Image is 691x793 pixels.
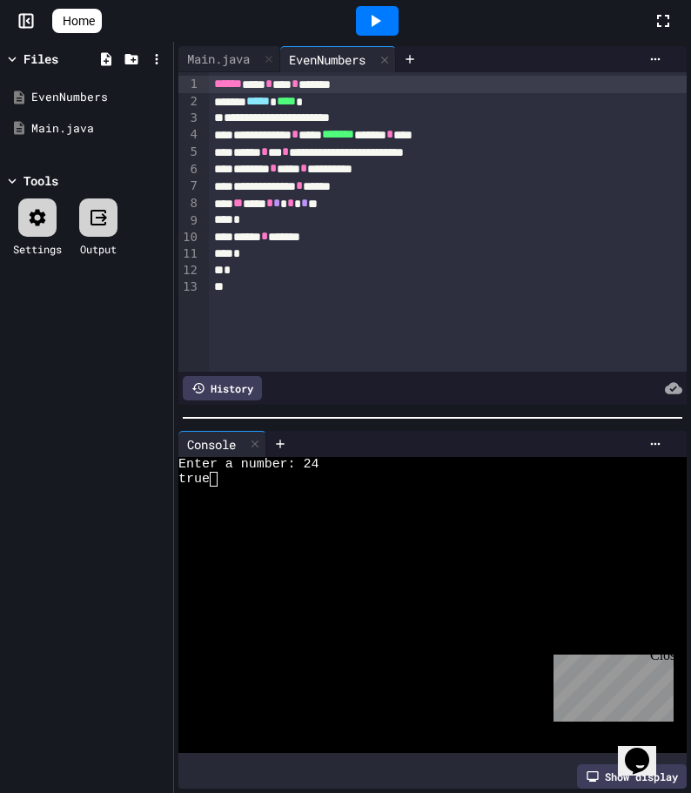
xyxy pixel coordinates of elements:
span: true [178,472,210,487]
div: 7 [178,178,200,195]
a: Home [52,9,102,33]
iframe: chat widget [618,723,674,776]
span: Home [63,12,95,30]
div: 5 [178,144,200,161]
div: Console [178,435,245,454]
div: 4 [178,126,200,144]
div: 3 [178,110,200,126]
div: Tools [23,171,58,190]
iframe: chat widget [547,648,674,722]
div: 8 [178,195,200,212]
div: Console [178,431,266,457]
div: 11 [178,245,200,262]
div: 12 [178,262,200,279]
div: Output [80,241,117,257]
span: Enter a number: 24 [178,457,319,472]
div: Main.java [31,120,167,138]
div: 13 [178,279,200,295]
div: 10 [178,229,200,246]
div: Main.java [178,50,258,68]
div: 6 [178,161,200,178]
div: Settings [13,241,62,257]
div: 9 [178,212,200,229]
div: Main.java [178,46,280,72]
div: EvenNumbers [31,89,167,106]
div: 1 [178,76,200,93]
div: Chat with us now!Close [7,7,120,111]
div: EvenNumbers [280,50,374,69]
div: 2 [178,93,200,111]
div: History [183,376,262,400]
div: Show display [577,764,687,789]
div: EvenNumbers [280,46,396,72]
div: Files [23,50,58,68]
